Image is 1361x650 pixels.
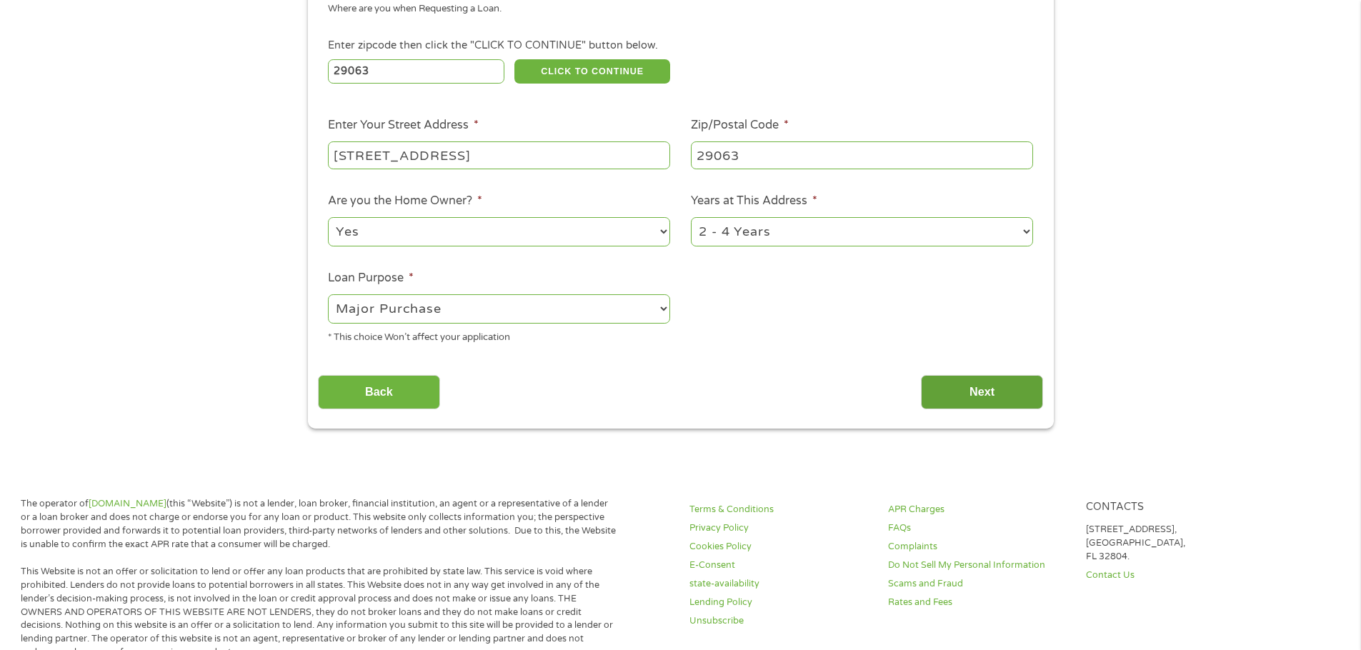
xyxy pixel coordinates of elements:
[888,540,1070,554] a: Complaints
[888,577,1070,591] a: Scams and Fraud
[689,559,871,572] a: E-Consent
[1086,569,1267,582] a: Contact Us
[689,521,871,535] a: Privacy Policy
[888,521,1070,535] a: FAQs
[514,59,670,84] button: CLICK TO CONTINUE
[1086,523,1267,564] p: [STREET_ADDRESS], [GEOGRAPHIC_DATA], FL 32804.
[318,375,440,410] input: Back
[1086,501,1267,514] h4: Contacts
[691,118,789,133] label: Zip/Postal Code
[888,596,1070,609] a: Rates and Fees
[691,194,817,209] label: Years at This Address
[328,118,479,133] label: Enter Your Street Address
[921,375,1043,410] input: Next
[328,59,504,84] input: Enter Zipcode (e.g 01510)
[328,271,414,286] label: Loan Purpose
[328,2,1022,16] div: Where are you when Requesting a Loan.
[689,503,871,516] a: Terms & Conditions
[89,498,166,509] a: [DOMAIN_NAME]
[328,326,670,345] div: * This choice Won’t affect your application
[328,141,670,169] input: 1 Main Street
[328,38,1032,54] div: Enter zipcode then click the "CLICK TO CONTINUE" button below.
[689,577,871,591] a: state-availability
[21,497,617,551] p: The operator of (this “Website”) is not a lender, loan broker, financial institution, an agent or...
[888,559,1070,572] a: Do Not Sell My Personal Information
[689,540,871,554] a: Cookies Policy
[689,614,871,628] a: Unsubscribe
[888,503,1070,516] a: APR Charges
[328,194,482,209] label: Are you the Home Owner?
[689,596,871,609] a: Lending Policy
